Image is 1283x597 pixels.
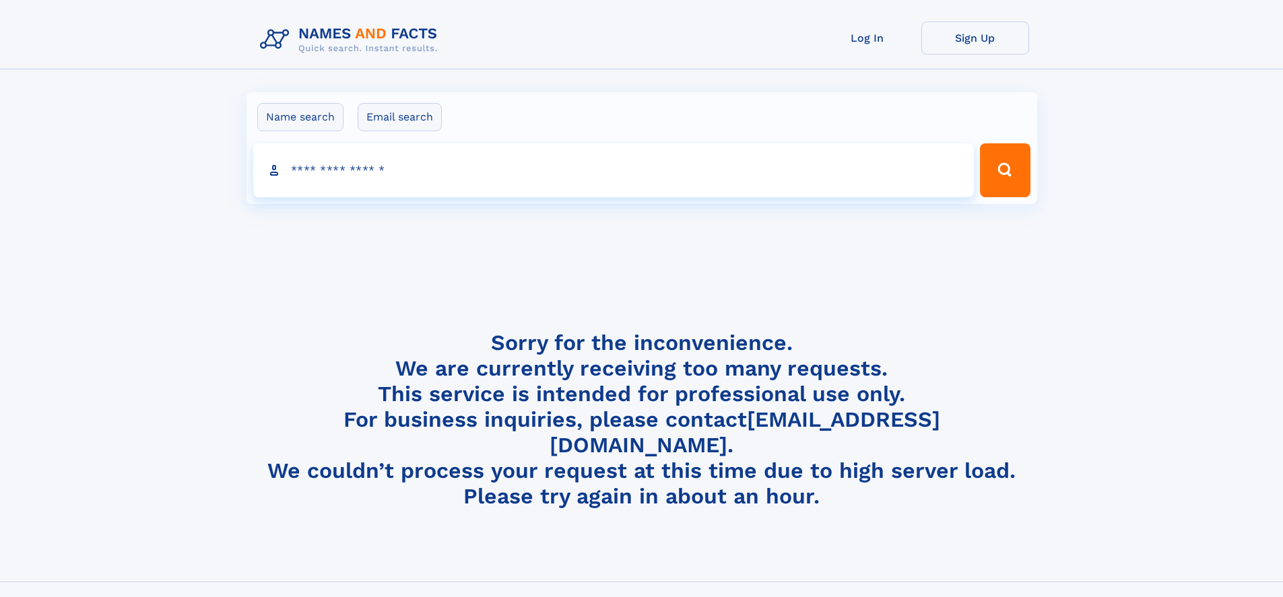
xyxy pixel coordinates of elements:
[255,22,449,58] img: Logo Names and Facts
[255,330,1029,510] h4: Sorry for the inconvenience. We are currently receiving too many requests. This service is intend...
[814,22,921,55] a: Log In
[253,143,975,197] input: search input
[921,22,1029,55] a: Sign Up
[358,103,442,131] label: Email search
[980,143,1030,197] button: Search Button
[550,407,940,458] a: [EMAIL_ADDRESS][DOMAIN_NAME]
[257,103,343,131] label: Name search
